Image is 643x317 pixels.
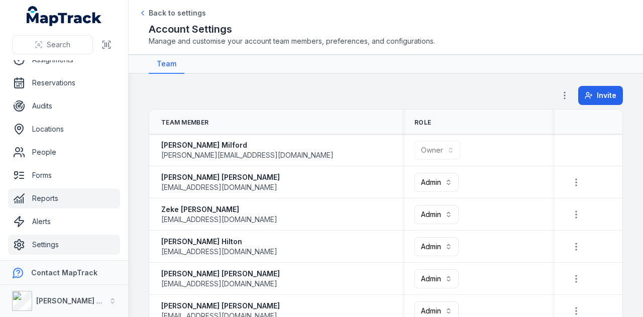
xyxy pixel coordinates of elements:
a: Forms [8,165,120,185]
strong: Contact MapTrack [31,268,97,277]
button: Admin [414,237,459,256]
strong: [PERSON_NAME] Hilton [161,237,277,247]
a: Locations [8,119,120,139]
span: Role [414,119,431,127]
a: Audits [8,96,120,116]
strong: Zeke [PERSON_NAME] [161,204,277,215]
span: Manage and customise your account team members, preferences, and configurations. [149,36,623,46]
button: Invite [578,86,623,105]
a: Reports [8,188,120,208]
span: Back to settings [149,8,206,18]
span: [PERSON_NAME][EMAIL_ADDRESS][DOMAIN_NAME] [161,150,334,160]
span: [EMAIL_ADDRESS][DOMAIN_NAME] [161,215,277,225]
a: People [8,142,120,162]
strong: [PERSON_NAME] Group [36,296,119,305]
a: Alerts [8,212,120,232]
span: [EMAIL_ADDRESS][DOMAIN_NAME] [161,279,277,289]
strong: [PERSON_NAME] [PERSON_NAME] [161,172,280,182]
strong: [PERSON_NAME] [PERSON_NAME] [161,269,280,279]
a: Settings [8,235,120,255]
a: MapTrack [27,6,102,26]
span: [EMAIL_ADDRESS][DOMAIN_NAME] [161,182,277,192]
a: Team [149,55,184,74]
span: Invite [597,90,616,100]
strong: [PERSON_NAME] Milford [161,140,334,150]
strong: [PERSON_NAME] [PERSON_NAME] [161,301,280,311]
span: Team Member [161,119,208,127]
button: Admin [414,269,459,288]
button: Admin [414,205,459,224]
a: Reservations [8,73,120,93]
button: Admin [414,173,459,192]
a: Back to settings [139,8,206,18]
span: [EMAIL_ADDRESS][DOMAIN_NAME] [161,247,277,257]
span: Search [47,40,70,50]
h2: Account Settings [149,22,623,36]
button: Search [12,35,93,54]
